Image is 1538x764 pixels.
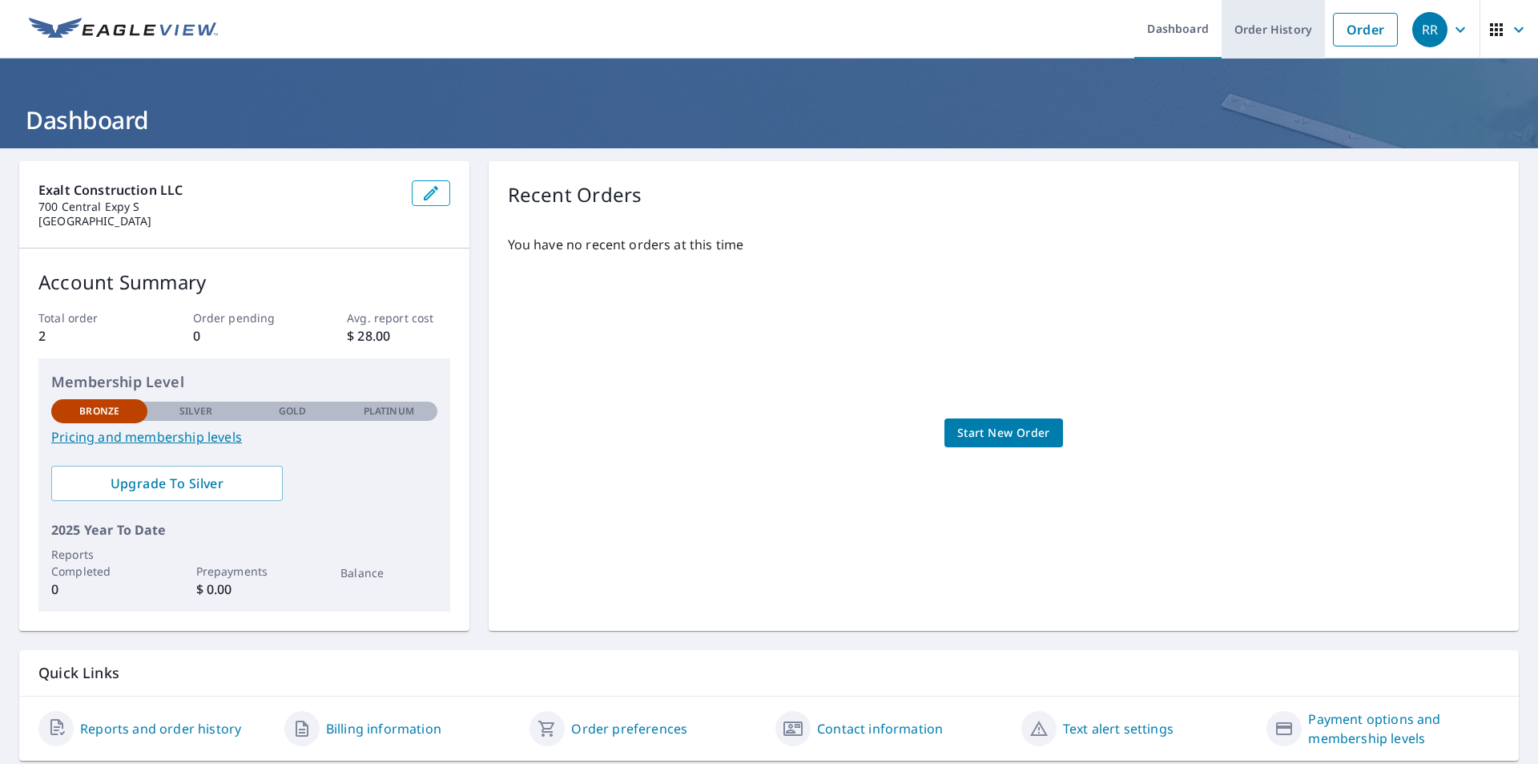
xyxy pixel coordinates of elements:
[38,180,399,200] p: Exalt Construction LLC
[79,404,119,418] p: Bronze
[51,520,437,540] p: 2025 Year To Date
[571,719,687,738] a: Order preferences
[944,418,1063,448] a: Start New Order
[1412,12,1447,47] div: RR
[51,546,147,580] p: Reports Completed
[19,103,1519,136] h1: Dashboard
[38,309,141,326] p: Total order
[51,371,437,393] p: Membership Level
[196,563,292,580] p: Prepayments
[64,475,270,492] span: Upgrade To Silver
[51,427,437,447] a: Pricing and membership levels
[51,580,147,599] p: 0
[957,423,1050,443] span: Start New Order
[29,18,218,42] img: EV Logo
[508,235,1500,254] p: You have no recent orders at this time
[196,580,292,599] p: $ 0.00
[1308,709,1500,748] a: Payment options and membership levels
[80,719,241,738] a: Reports and order history
[326,719,441,738] a: Billing information
[364,404,414,418] p: Platinum
[179,404,213,418] p: Silver
[38,326,141,346] p: 2
[193,309,296,326] p: Order pending
[193,326,296,346] p: 0
[347,309,449,326] p: Avg. report cost
[347,326,449,346] p: $ 28.00
[38,663,1500,683] p: Quick Links
[340,564,437,581] p: Balance
[38,214,399,228] p: [GEOGRAPHIC_DATA]
[508,180,642,209] p: Recent Orders
[51,466,283,501] a: Upgrade To Silver
[279,404,306,418] p: Gold
[817,719,943,738] a: Contact information
[38,200,399,214] p: 700 Central Expy S
[1333,13,1398,46] a: Order
[38,268,450,297] p: Account Summary
[1063,719,1174,738] a: Text alert settings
